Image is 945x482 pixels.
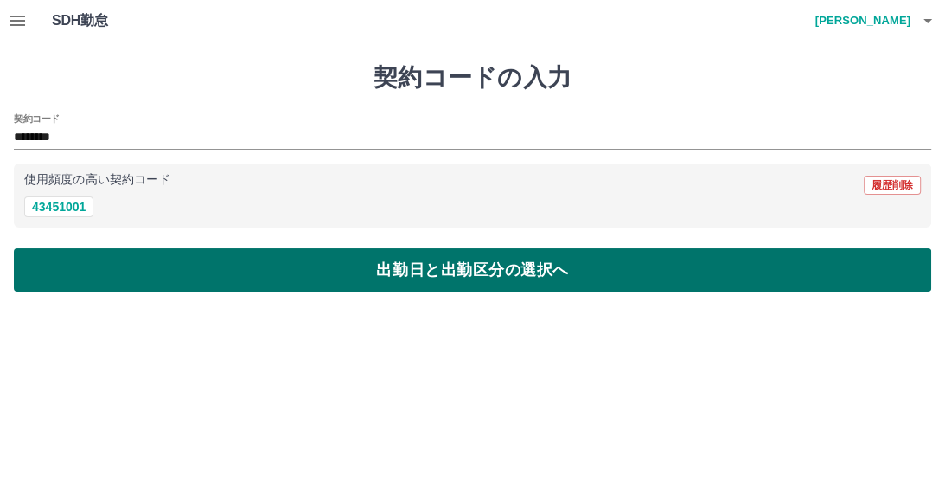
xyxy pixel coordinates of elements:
button: 履歴削除 [864,176,921,195]
button: 出勤日と出勤区分の選択へ [14,248,931,292]
button: 43451001 [24,196,93,217]
p: 使用頻度の高い契約コード [24,174,170,186]
h2: 契約コード [14,112,60,125]
h1: 契約コードの入力 [14,63,931,93]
